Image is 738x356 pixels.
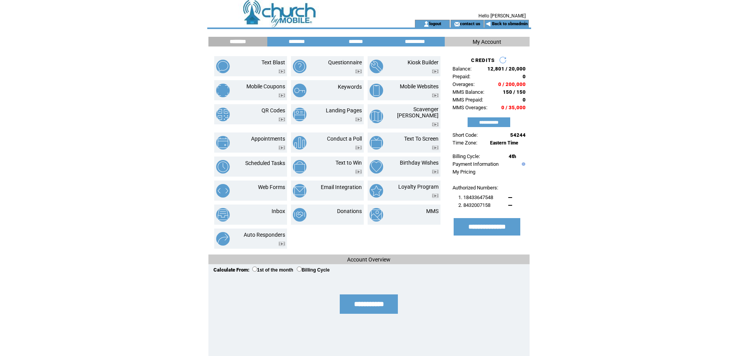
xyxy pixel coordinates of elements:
img: keywords.png [293,84,306,97]
a: Auto Responders [244,232,285,238]
img: video.png [279,242,285,246]
span: 1. 18433647548 [458,194,493,200]
a: contact us [460,21,480,26]
input: 1st of the month [252,267,257,272]
img: scavenger-hunt.png [370,110,383,123]
img: text-to-win.png [293,160,306,174]
img: account_icon.gif [423,21,429,27]
span: MMS Overages: [452,105,487,110]
img: video.png [432,93,439,98]
a: Mobile Websites [400,83,439,89]
a: Text to Win [335,160,362,166]
a: Text To Screen [404,136,439,142]
img: video.png [432,194,439,198]
label: Billing Cycle [297,267,330,273]
span: 2. 8432007158 [458,202,490,208]
img: video.png [355,170,362,174]
img: video.png [432,146,439,150]
img: questionnaire.png [293,60,306,73]
span: Time Zone: [452,140,477,146]
a: Landing Pages [326,107,362,114]
img: scheduled-tasks.png [216,160,230,174]
img: video.png [355,117,362,122]
img: web-forms.png [216,184,230,198]
img: video.png [279,93,285,98]
img: kiosk-builder.png [370,60,383,73]
img: qr-codes.png [216,108,230,121]
span: 0 [523,74,526,79]
label: 1st of the month [252,267,293,273]
img: video.png [432,122,439,127]
a: Web Forms [258,184,285,190]
a: Questionnaire [328,59,362,65]
span: 0 / 200,000 [498,81,526,87]
img: conduct-a-poll.png [293,136,306,150]
span: Balance: [452,66,471,72]
span: Account Overview [347,256,391,263]
a: Keywords [338,84,362,90]
span: 0 / 35,000 [501,105,526,110]
a: MMS [426,208,439,214]
a: Inbox [272,208,285,214]
span: Billing Cycle: [452,153,480,159]
input: Billing Cycle [297,267,302,272]
span: Short Code: [452,132,478,138]
img: birthday-wishes.png [370,160,383,174]
a: Scavenger [PERSON_NAME] [397,106,439,119]
a: Birthday Wishes [400,160,439,166]
span: 4th [509,153,516,159]
img: video.png [279,69,285,74]
img: mobile-coupons.png [216,84,230,97]
span: Hello [PERSON_NAME] [478,13,526,19]
img: auto-responders.png [216,232,230,246]
span: Prepaid: [452,74,470,79]
a: Email Integration [321,184,362,190]
img: donations.png [293,208,306,222]
img: landing-pages.png [293,108,306,121]
span: 12,801 / 20,000 [487,66,526,72]
span: 150 / 150 [503,89,526,95]
span: 0 [523,97,526,103]
img: text-blast.png [216,60,230,73]
img: video.png [279,146,285,150]
a: Mobile Coupons [246,83,285,89]
span: Authorized Numbers: [452,185,498,191]
img: video.png [432,170,439,174]
img: text-to-screen.png [370,136,383,150]
img: video.png [355,146,362,150]
a: Back to sbmadmin [492,21,528,26]
a: logout [429,21,441,26]
a: Conduct a Poll [327,136,362,142]
span: 54244 [510,132,526,138]
span: Eastern Time [490,140,518,146]
img: loyalty-program.png [370,184,383,198]
a: Donations [337,208,362,214]
a: Kiosk Builder [408,59,439,65]
a: Scheduled Tasks [245,160,285,166]
img: appointments.png [216,136,230,150]
a: Appointments [251,136,285,142]
img: contact_us_icon.gif [454,21,460,27]
span: My Account [473,39,501,45]
img: video.png [432,69,439,74]
span: MMS Prepaid: [452,97,483,103]
img: mms.png [370,208,383,222]
a: Text Blast [261,59,285,65]
img: inbox.png [216,208,230,222]
img: backArrow.gif [485,21,491,27]
span: Calculate From: [213,267,249,273]
img: help.gif [520,162,525,166]
span: MMS Balance: [452,89,484,95]
a: Loyalty Program [398,184,439,190]
img: video.png [355,69,362,74]
img: mobile-websites.png [370,84,383,97]
img: email-integration.png [293,184,306,198]
span: Overages: [452,81,475,87]
a: QR Codes [261,107,285,114]
a: Payment Information [452,161,499,167]
a: My Pricing [452,169,475,175]
span: CREDITS [471,57,495,63]
img: video.png [279,117,285,122]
